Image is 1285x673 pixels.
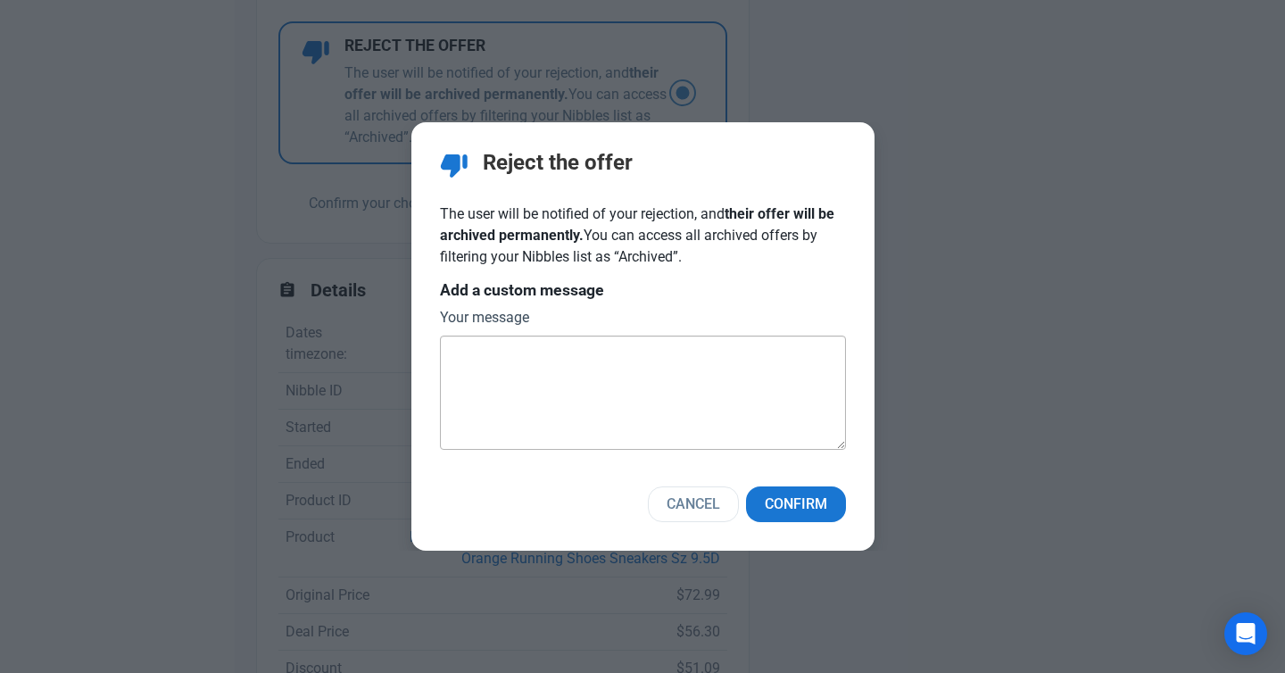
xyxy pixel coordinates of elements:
p: The user will be notified of your rejection, and You can access all archived offers by filtering ... [440,204,846,268]
h2: Reject the offer [483,151,633,175]
span: Confirm [765,494,827,515]
span: thumb_down [440,151,468,179]
span: Cancel [667,494,720,515]
label: Your message [440,307,846,328]
button: Cancel [648,486,739,522]
div: Open Intercom Messenger [1224,612,1267,655]
h4: Add a custom message [440,282,846,300]
button: Confirm [746,486,846,522]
